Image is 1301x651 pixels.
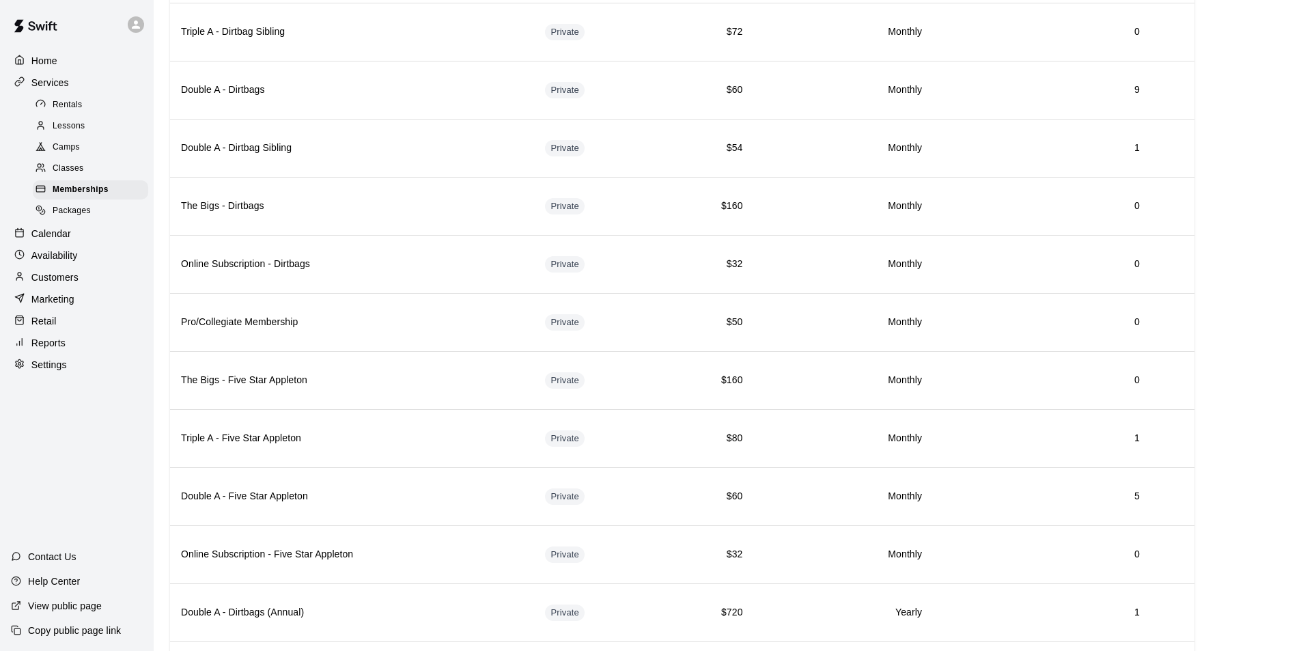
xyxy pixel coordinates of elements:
[545,488,585,505] div: This membership is hidden from the memberships page
[679,431,743,446] h6: $80
[545,374,585,387] span: Private
[11,223,143,244] a: Calendar
[765,315,923,330] h6: Monthly
[11,245,143,266] a: Availability
[33,94,154,115] a: Rentals
[679,315,743,330] h6: $50
[545,607,585,620] span: Private
[28,624,121,637] p: Copy public page link
[31,249,78,262] p: Availability
[11,72,143,93] a: Services
[181,83,523,98] h6: Double A - Dirtbags
[11,333,143,353] a: Reports
[53,204,91,218] span: Packages
[765,257,923,272] h6: Monthly
[545,432,585,445] span: Private
[944,141,1140,156] h6: 1
[765,25,923,40] h6: Monthly
[545,84,585,97] span: Private
[31,76,69,89] p: Services
[944,431,1140,446] h6: 1
[28,574,80,588] p: Help Center
[545,140,585,156] div: This membership is hidden from the memberships page
[33,137,154,158] a: Camps
[545,430,585,447] div: This membership is hidden from the memberships page
[11,355,143,375] div: Settings
[181,605,523,620] h6: Double A - Dirtbags (Annual)
[679,199,743,214] h6: $160
[944,547,1140,562] h6: 0
[53,183,109,197] span: Memberships
[944,489,1140,504] h6: 5
[33,115,154,137] a: Lessons
[545,258,585,271] span: Private
[545,26,585,39] span: Private
[11,51,143,71] div: Home
[765,547,923,562] h6: Monthly
[545,605,585,621] div: This membership is hidden from the memberships page
[545,82,585,98] div: This membership is hidden from the memberships page
[31,271,79,284] p: Customers
[53,141,80,154] span: Camps
[33,180,148,199] div: Memberships
[765,83,923,98] h6: Monthly
[545,314,585,331] div: This membership is hidden from the memberships page
[765,141,923,156] h6: Monthly
[11,289,143,309] a: Marketing
[545,549,585,562] span: Private
[33,117,148,136] div: Lessons
[545,24,585,40] div: This membership is hidden from the memberships page
[181,141,523,156] h6: Double A - Dirtbag Sibling
[31,358,67,372] p: Settings
[181,315,523,330] h6: Pro/Collegiate Membership
[33,96,148,115] div: Rentals
[181,25,523,40] h6: Triple A - Dirtbag Sibling
[679,373,743,388] h6: $160
[545,256,585,273] div: This membership is hidden from the memberships page
[181,489,523,504] h6: Double A - Five Star Appleton
[679,83,743,98] h6: $60
[53,162,83,176] span: Classes
[28,599,102,613] p: View public page
[31,227,71,240] p: Calendar
[545,200,585,213] span: Private
[181,431,523,446] h6: Triple A - Five Star Appleton
[765,489,923,504] h6: Monthly
[53,98,83,112] span: Rentals
[944,83,1140,98] h6: 9
[181,199,523,214] h6: The Bigs - Dirtbags
[181,547,523,562] h6: Online Subscription - Five Star Appleton
[33,180,154,201] a: Memberships
[944,199,1140,214] h6: 0
[11,311,143,331] a: Retail
[545,142,585,155] span: Private
[545,490,585,503] span: Private
[765,431,923,446] h6: Monthly
[11,267,143,288] a: Customers
[545,316,585,329] span: Private
[31,336,66,350] p: Reports
[765,605,923,620] h6: Yearly
[33,202,148,221] div: Packages
[545,546,585,563] div: This membership is hidden from the memberships page
[545,198,585,214] div: This membership is hidden from the memberships page
[679,25,743,40] h6: $72
[33,201,154,222] a: Packages
[28,550,76,564] p: Contact Us
[679,141,743,156] h6: $54
[765,199,923,214] h6: Monthly
[33,138,148,157] div: Camps
[679,257,743,272] h6: $32
[53,120,85,133] span: Lessons
[545,372,585,389] div: This membership is hidden from the memberships page
[31,314,57,328] p: Retail
[944,373,1140,388] h6: 0
[944,257,1140,272] h6: 0
[679,547,743,562] h6: $32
